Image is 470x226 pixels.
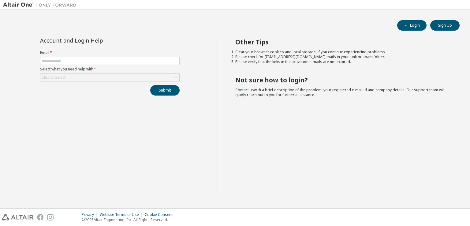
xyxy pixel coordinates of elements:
button: Login [397,20,427,31]
button: Sign Up [430,20,460,31]
li: Please verify that the links in the activation e-mails are not expired. [235,59,449,64]
img: facebook.svg [37,214,43,220]
a: Contact us [235,87,254,92]
p: © 2025 Altair Engineering, Inc. All Rights Reserved. [82,217,176,222]
label: Select what you need help with [40,67,180,72]
div: Account and Login Help [40,38,152,43]
button: Submit [150,85,180,96]
img: altair_logo.svg [2,214,33,220]
img: Altair One [3,2,80,8]
li: Clear your browser cookies and local storage, if you continue experiencing problems. [235,50,449,55]
h2: Not sure how to login? [235,76,449,84]
div: Cookie Consent [145,212,176,217]
div: Click to select [40,74,179,81]
label: Email [40,50,180,55]
span: with a brief description of the problem, your registered e-mail id and company details. Our suppo... [235,87,445,97]
div: Click to select [42,75,65,80]
div: Privacy [82,212,100,217]
div: Website Terms of Use [100,212,145,217]
h2: Other Tips [235,38,449,46]
li: Please check for [EMAIL_ADDRESS][DOMAIN_NAME] mails in your junk or spam folder. [235,55,449,59]
img: instagram.svg [47,214,54,220]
